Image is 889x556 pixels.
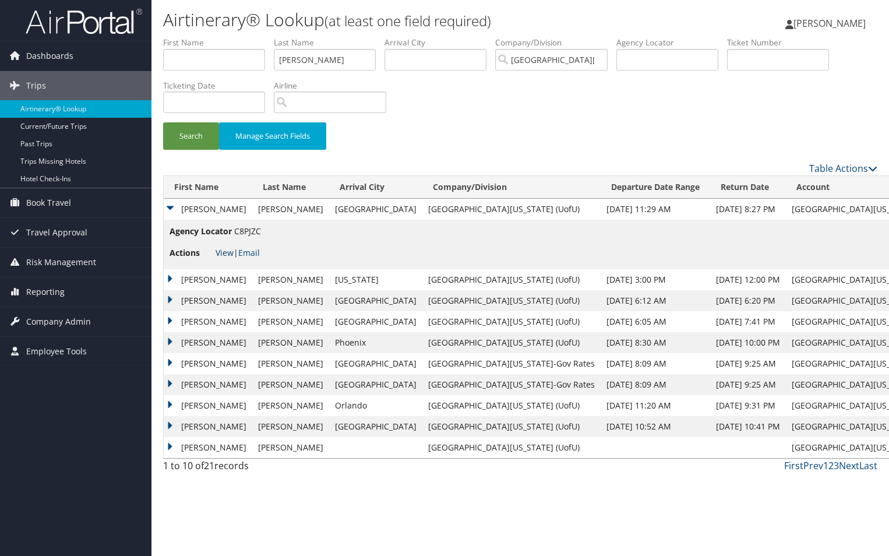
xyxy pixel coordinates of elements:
td: [GEOGRAPHIC_DATA][US_STATE]-Gov Rates [422,374,601,395]
td: [DATE] 6:05 AM [601,311,710,332]
td: [PERSON_NAME] [252,199,329,220]
a: View [216,247,234,258]
td: [GEOGRAPHIC_DATA][US_STATE] (UofU) [422,269,601,290]
td: [PERSON_NAME] [164,416,252,437]
td: [DATE] 8:27 PM [710,199,786,220]
button: Search [163,122,219,150]
td: [GEOGRAPHIC_DATA] [329,290,422,311]
td: [GEOGRAPHIC_DATA] [329,416,422,437]
td: [PERSON_NAME] [164,311,252,332]
td: [PERSON_NAME] [164,437,252,458]
td: [GEOGRAPHIC_DATA] [329,374,422,395]
a: 2 [828,459,834,472]
td: Orlando [329,395,422,416]
td: [PERSON_NAME] [164,374,252,395]
td: [DATE] 6:20 PM [710,290,786,311]
td: Phoenix [329,332,422,353]
td: [GEOGRAPHIC_DATA][US_STATE] (UofU) [422,311,601,332]
td: [DATE] 10:00 PM [710,332,786,353]
label: Arrival City [384,37,495,48]
td: [DATE] 9:25 AM [710,374,786,395]
span: Employee Tools [26,337,87,366]
a: Next [839,459,859,472]
label: First Name [163,37,274,48]
td: [GEOGRAPHIC_DATA] [329,353,422,374]
label: Last Name [274,37,384,48]
td: [DATE] 7:41 PM [710,311,786,332]
span: Reporting [26,277,65,307]
td: [DATE] 8:09 AM [601,374,710,395]
td: [GEOGRAPHIC_DATA] [329,311,422,332]
th: Departure Date Range: activate to sort column ascending [601,176,710,199]
label: Ticketing Date [163,80,274,92]
span: Risk Management [26,248,96,277]
div: 1 to 10 of records [163,459,329,478]
a: [PERSON_NAME] [785,6,877,41]
td: [GEOGRAPHIC_DATA][US_STATE] (UofU) [422,395,601,416]
td: [PERSON_NAME] [164,199,252,220]
td: [DATE] 6:12 AM [601,290,710,311]
span: | [216,247,260,258]
td: [GEOGRAPHIC_DATA][US_STATE] (UofU) [422,332,601,353]
td: [PERSON_NAME] [252,311,329,332]
th: Arrival City: activate to sort column ascending [329,176,422,199]
td: [PERSON_NAME] [252,353,329,374]
th: First Name: activate to sort column ascending [164,176,252,199]
a: Email [238,247,260,258]
a: Prev [803,459,823,472]
label: Company/Division [495,37,616,48]
td: [GEOGRAPHIC_DATA][US_STATE] (UofU) [422,290,601,311]
td: [PERSON_NAME] [252,290,329,311]
td: [DATE] 9:31 PM [710,395,786,416]
span: Book Travel [26,188,71,217]
td: [DATE] 9:25 AM [710,353,786,374]
small: (at least one field required) [324,11,491,30]
td: [US_STATE] [329,269,422,290]
span: C8PJZC [234,226,261,237]
td: [GEOGRAPHIC_DATA] [329,199,422,220]
a: Last [859,459,877,472]
td: [PERSON_NAME] [252,269,329,290]
td: [PERSON_NAME] [252,395,329,416]
td: [DATE] 3:00 PM [601,269,710,290]
td: [GEOGRAPHIC_DATA][US_STATE] (UofU) [422,199,601,220]
td: [PERSON_NAME] [164,353,252,374]
td: [PERSON_NAME] [164,395,252,416]
td: [PERSON_NAME] [164,290,252,311]
a: 1 [823,459,828,472]
span: Agency Locator [170,225,232,238]
th: Return Date: activate to sort column ascending [710,176,786,199]
span: Travel Approval [26,218,87,247]
h1: Airtinerary® Lookup [163,8,639,32]
td: [PERSON_NAME] [164,332,252,353]
label: Agency Locator [616,37,727,48]
td: [PERSON_NAME] [164,269,252,290]
td: [GEOGRAPHIC_DATA][US_STATE] (UofU) [422,437,601,458]
a: 3 [834,459,839,472]
span: Dashboards [26,41,73,71]
td: [DATE] 8:30 AM [601,332,710,353]
a: First [784,459,803,472]
span: 21 [204,459,214,472]
td: [DATE] 10:41 PM [710,416,786,437]
span: Trips [26,71,46,100]
button: Manage Search Fields [219,122,326,150]
th: Company/Division [422,176,601,199]
td: [DATE] 11:20 AM [601,395,710,416]
td: [DATE] 12:00 PM [710,269,786,290]
a: Table Actions [809,162,877,175]
td: [PERSON_NAME] [252,332,329,353]
td: [PERSON_NAME] [252,374,329,395]
td: [DATE] 11:29 AM [601,199,710,220]
label: Airline [274,80,395,92]
td: [PERSON_NAME] [252,416,329,437]
span: Actions [170,247,213,259]
td: [PERSON_NAME] [252,437,329,458]
img: airportal-logo.png [26,8,142,35]
label: Ticket Number [727,37,838,48]
td: [GEOGRAPHIC_DATA][US_STATE] (UofU) [422,416,601,437]
th: Last Name: activate to sort column ascending [252,176,329,199]
td: [DATE] 10:52 AM [601,416,710,437]
span: [PERSON_NAME] [793,17,866,30]
td: [GEOGRAPHIC_DATA][US_STATE]-Gov Rates [422,353,601,374]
